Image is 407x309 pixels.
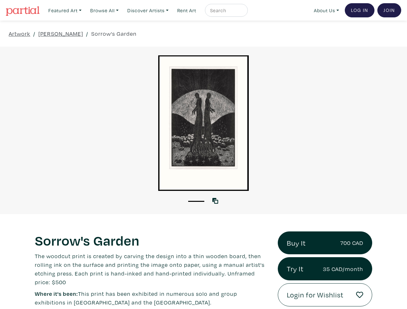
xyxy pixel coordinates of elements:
[278,231,372,255] a: Buy It700 CAD
[35,289,268,307] p: This print has been exhibited in numerous solo and group exhibitions in [GEOGRAPHIC_DATA] and the...
[323,265,363,273] small: 35 CAD/month
[287,289,344,300] span: Login for Wishlist
[35,290,78,297] span: Where it's been:
[209,6,242,14] input: Search
[340,239,363,247] small: 700 CAD
[124,4,171,17] a: Discover Artists
[278,257,372,280] a: Try It35 CAD/month
[86,29,88,38] span: /
[188,201,204,202] button: 1 of 1
[174,4,199,17] a: Rent Art
[33,29,35,38] span: /
[87,4,121,17] a: Browse All
[91,29,137,38] a: Sorrow's Garden
[38,29,83,38] a: [PERSON_NAME]
[377,3,401,17] a: Join
[311,4,342,17] a: About Us
[35,252,268,286] p: The woodcut print is created by carving the design into a thin wooden board, then rolling ink on ...
[45,4,84,17] a: Featured Art
[345,3,374,17] a: Log In
[35,231,268,249] h1: Sorrow's Garden
[9,29,30,38] a: Artwork
[278,283,372,306] a: Login for Wishlist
